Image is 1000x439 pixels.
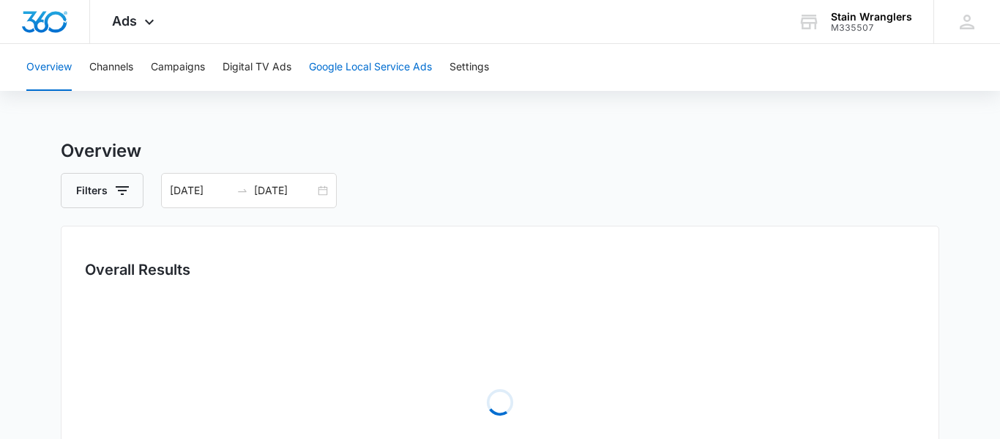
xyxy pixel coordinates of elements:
[61,173,143,208] button: Filters
[236,185,248,196] span: to
[309,44,432,91] button: Google Local Service Ads
[831,23,912,33] div: account id
[89,44,133,91] button: Channels
[223,44,291,91] button: Digital TV Ads
[170,182,231,199] input: Start date
[85,259,190,281] h3: Overall Results
[151,44,205,91] button: Campaigns
[61,138,939,164] h3: Overview
[26,44,72,91] button: Overview
[236,185,248,196] span: swap-right
[254,182,315,199] input: End date
[831,11,912,23] div: account name
[112,13,137,29] span: Ads
[449,44,489,91] button: Settings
